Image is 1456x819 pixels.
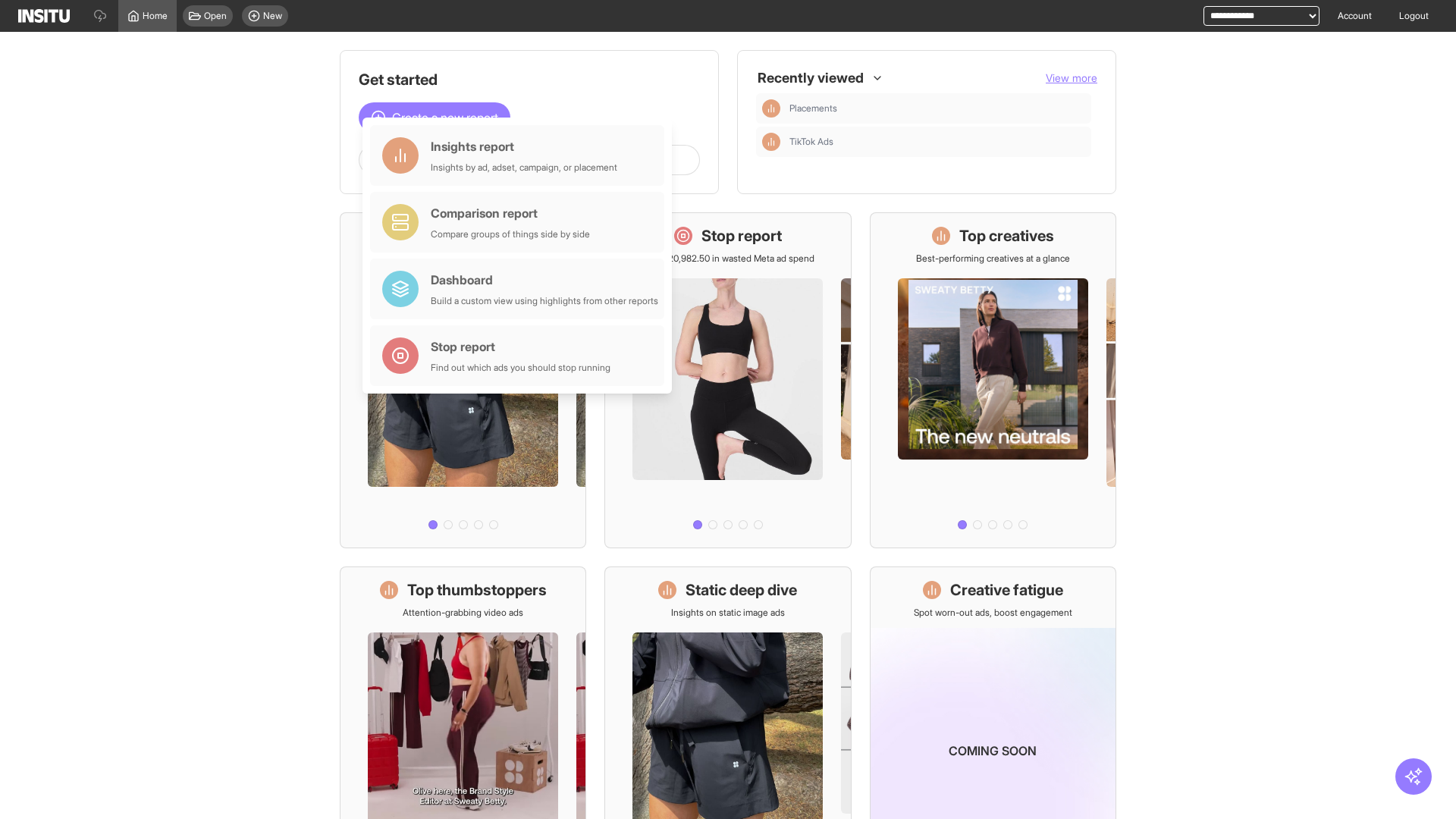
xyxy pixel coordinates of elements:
[789,136,1085,148] span: TikTok Ads
[143,10,168,22] span: Home
[1046,71,1097,84] span: View more
[701,225,782,246] h1: Stop report
[431,362,610,374] div: Find out which ads you should stop running
[18,9,70,23] img: Logo
[686,579,797,601] h1: Static deep dive
[431,271,658,289] div: Dashboard
[641,253,814,265] p: Save £20,982.50 in wasted Meta ad spend
[604,212,851,548] a: Stop reportSave £20,982.50 in wasted Meta ad spend
[959,225,1054,246] h1: Top creatives
[916,253,1070,265] p: Best-performing creatives at a glance
[431,162,617,174] div: Insights by ad, adset, campaign, or placement
[762,99,780,118] div: Insights
[671,607,785,619] p: Insights on static image ads
[407,579,547,601] h1: Top thumbstoppers
[204,10,227,22] span: Open
[789,102,1085,115] span: Placements
[359,102,510,133] button: Create a new report
[431,337,610,356] div: Stop report
[403,607,523,619] p: Attention-grabbing video ads
[1046,71,1097,86] button: View more
[263,10,282,22] span: New
[431,295,658,307] div: Build a custom view using highlights from other reports
[431,137,617,155] div: Insights report
[870,212,1116,548] a: Top creativesBest-performing creatives at a glance
[359,69,700,90] h1: Get started
[789,136,833,148] span: TikTok Ads
[789,102,837,115] span: Placements
[762,133,780,151] div: Insights
[340,212,586,548] a: What's live nowSee all active ads instantly
[431,228,590,240] div: Compare groups of things side by side
[431,204,590,222] div: Comparison report
[392,108,498,127] span: Create a new report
